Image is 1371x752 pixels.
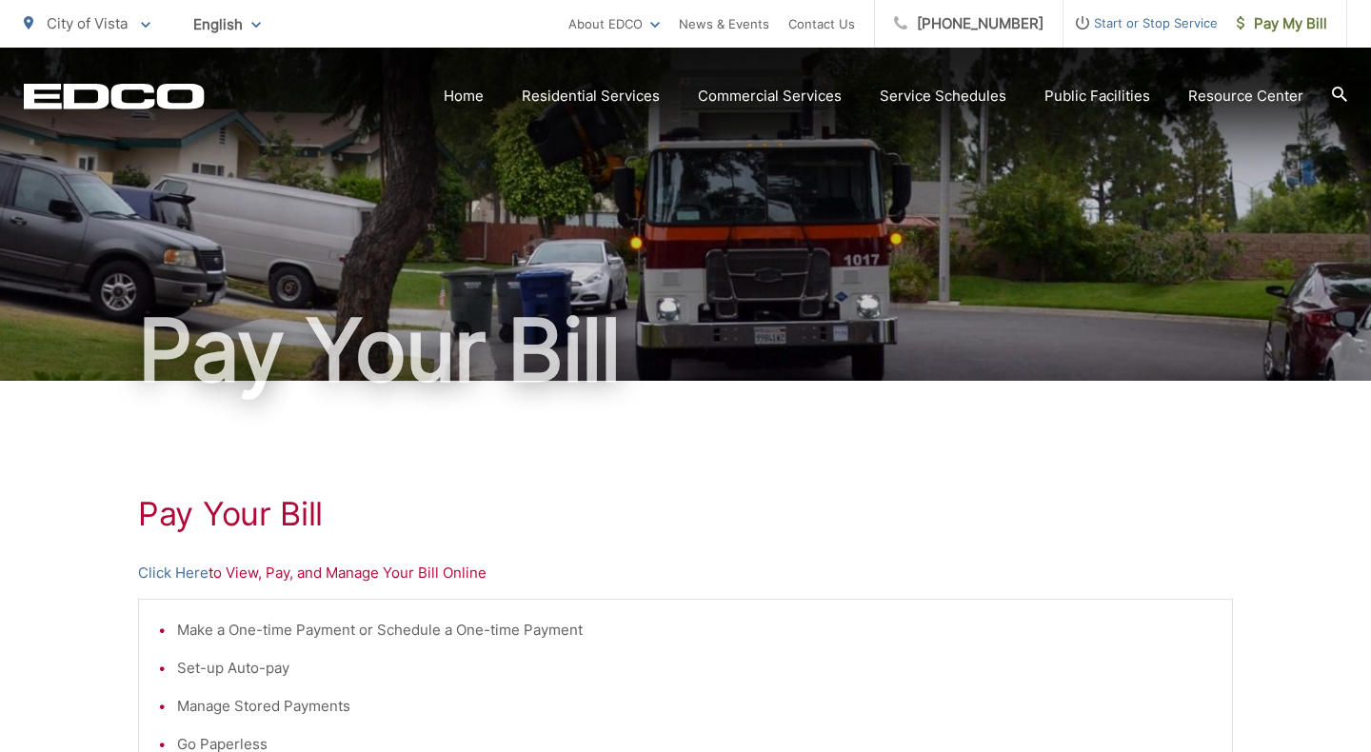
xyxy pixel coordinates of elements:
[1044,85,1150,108] a: Public Facilities
[177,619,1213,642] li: Make a One-time Payment or Schedule a One-time Payment
[177,657,1213,680] li: Set-up Auto-pay
[1188,85,1303,108] a: Resource Center
[522,85,660,108] a: Residential Services
[47,14,128,32] span: City of Vista
[177,695,1213,718] li: Manage Stored Payments
[698,85,842,108] a: Commercial Services
[679,12,769,35] a: News & Events
[138,562,1233,584] p: to View, Pay, and Manage Your Bill Online
[880,85,1006,108] a: Service Schedules
[444,85,484,108] a: Home
[138,495,1233,533] h1: Pay Your Bill
[138,562,209,584] a: Click Here
[24,303,1347,398] h1: Pay Your Bill
[179,8,275,41] span: English
[568,12,660,35] a: About EDCO
[1237,12,1327,35] span: Pay My Bill
[24,83,205,109] a: EDCD logo. Return to the homepage.
[788,12,855,35] a: Contact Us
